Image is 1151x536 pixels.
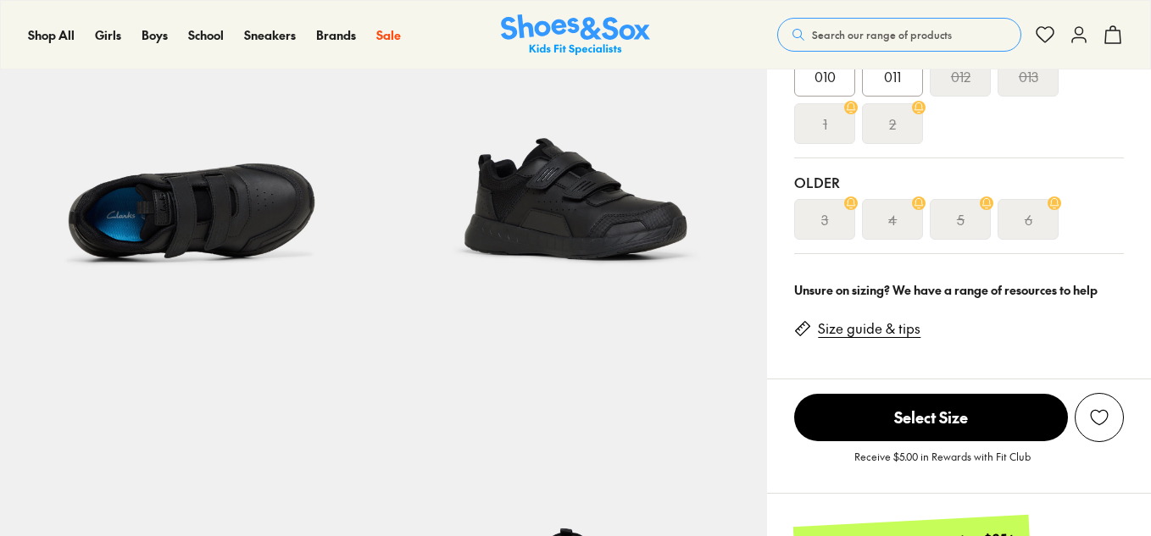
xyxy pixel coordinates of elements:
[142,26,168,44] a: Boys
[501,14,650,56] img: SNS_Logo_Responsive.svg
[794,172,1124,192] div: Older
[1025,209,1032,229] s: 6
[888,209,897,229] s: 4
[854,449,1031,479] p: Receive $5.00 in Rewards with Fit Club
[244,26,296,43] span: Sneakers
[818,319,920,338] a: Size guide & tips
[1019,66,1038,86] s: 013
[1075,393,1124,442] button: Add to Wishlist
[376,26,401,44] a: Sale
[794,394,1068,441] span: Select Size
[376,26,401,43] span: Sale
[188,26,224,44] a: School
[951,66,970,86] s: 012
[884,66,901,86] span: 011
[95,26,121,44] a: Girls
[501,14,650,56] a: Shoes & Sox
[889,113,896,134] s: 2
[794,281,1124,299] div: Unsure on sizing? We have a range of resources to help
[142,26,168,43] span: Boys
[777,18,1021,52] button: Search our range of products
[823,113,827,134] s: 1
[188,26,224,43] span: School
[316,26,356,43] span: Brands
[794,393,1068,442] button: Select Size
[28,26,75,44] a: Shop All
[812,27,952,42] span: Search our range of products
[95,26,121,43] span: Girls
[244,26,296,44] a: Sneakers
[316,26,356,44] a: Brands
[815,66,836,86] span: 010
[28,26,75,43] span: Shop All
[821,209,828,229] s: 3
[957,209,965,229] s: 5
